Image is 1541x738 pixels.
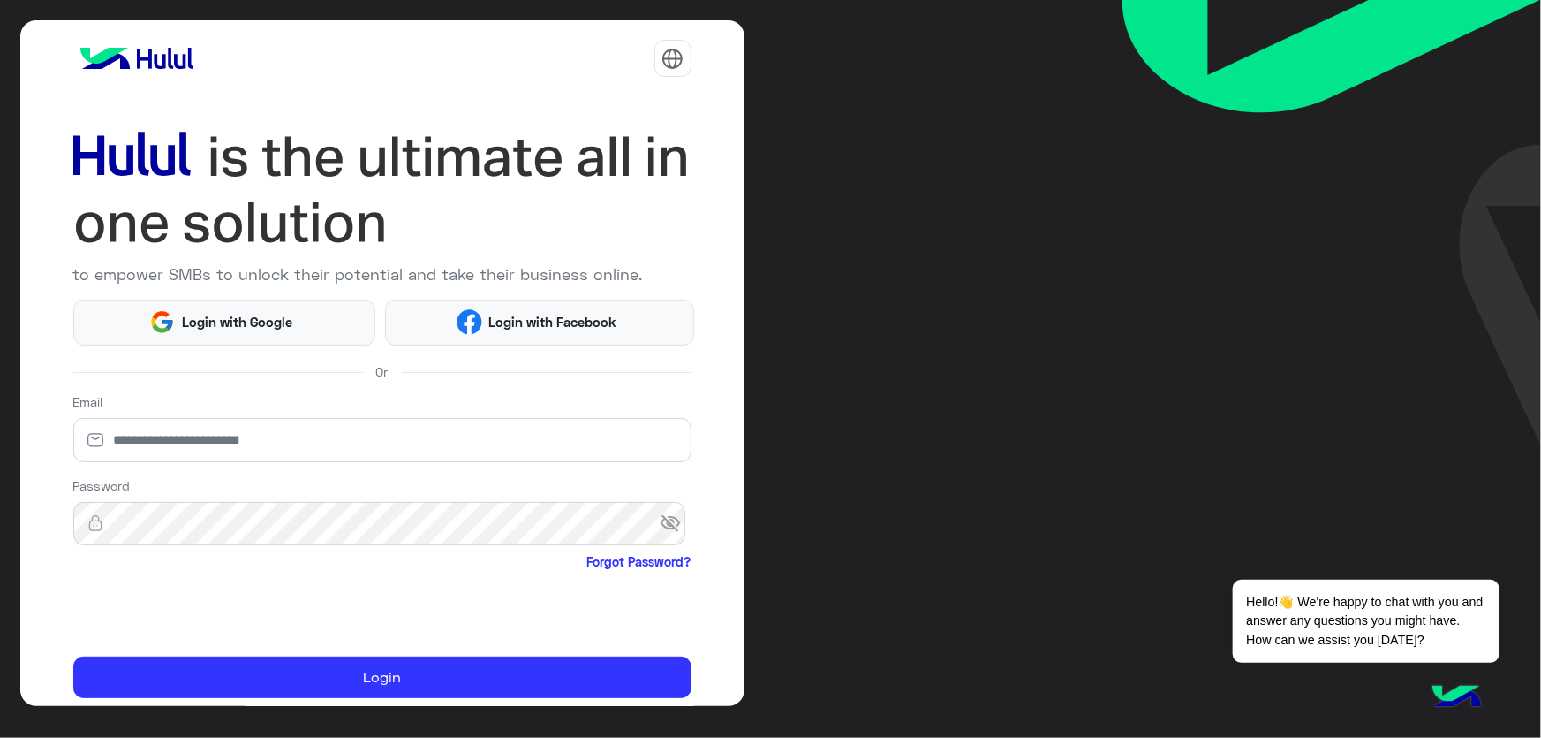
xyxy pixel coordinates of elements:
img: Google [149,309,175,335]
p: to empower SMBs to unlock their potential and take their business online. [73,262,691,286]
span: Or [376,362,389,381]
img: logo [73,41,200,76]
img: tab [661,48,684,70]
button: Login [73,657,691,699]
img: hululLoginTitle_EN.svg [73,124,691,256]
span: Hello!👋 We're happy to chat with you and answer any questions you might have. How can we assist y... [1233,580,1499,663]
button: Login with Google [73,300,376,346]
a: Forgot Password? [587,552,691,571]
span: Login with Google [175,312,298,332]
button: Login with Facebook [385,300,694,346]
span: Login with Facebook [482,312,623,332]
img: Facebook [457,309,482,335]
span: visibility_off [660,507,691,539]
iframe: reCAPTCHA [73,574,342,643]
label: Email [73,392,103,411]
img: lock [73,514,117,532]
label: Password [73,476,131,495]
img: email [73,431,117,449]
img: hulul-logo.png [1426,667,1488,729]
